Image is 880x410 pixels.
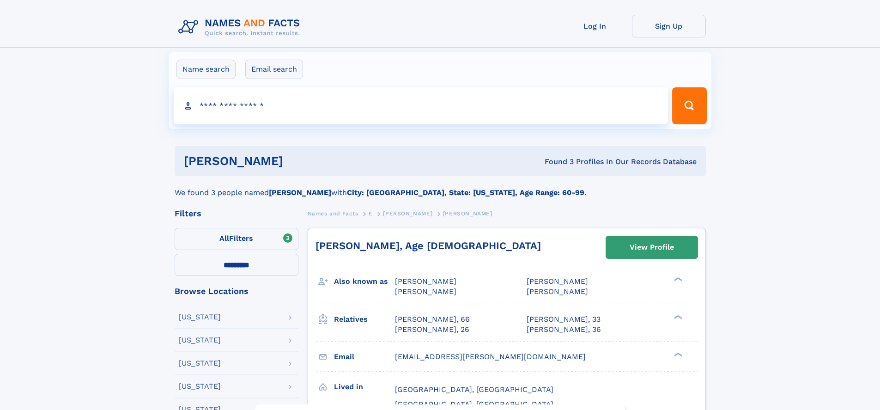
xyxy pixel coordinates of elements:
[395,314,470,324] a: [PERSON_NAME], 66
[383,210,432,217] span: [PERSON_NAME]
[527,314,601,324] a: [PERSON_NAME], 33
[527,287,588,296] span: [PERSON_NAME]
[369,210,373,217] span: E
[414,157,697,167] div: Found 3 Profiles In Our Records Database
[672,314,683,320] div: ❯
[176,60,236,79] label: Name search
[175,209,298,218] div: Filters
[606,236,698,258] a: View Profile
[672,87,706,124] button: Search Button
[395,352,586,361] span: [EMAIL_ADDRESS][PERSON_NAME][DOMAIN_NAME]
[672,276,683,282] div: ❯
[179,360,221,367] div: [US_STATE]
[269,188,331,197] b: [PERSON_NAME]
[527,277,588,286] span: [PERSON_NAME]
[347,188,584,197] b: City: [GEOGRAPHIC_DATA], State: [US_STATE], Age Range: 60-99
[395,324,469,335] a: [PERSON_NAME], 26
[245,60,303,79] label: Email search
[395,385,553,394] span: [GEOGRAPHIC_DATA], [GEOGRAPHIC_DATA]
[175,228,298,250] label: Filters
[334,274,395,289] h3: Also known as
[334,312,395,327] h3: Relatives
[308,208,358,219] a: Names and Facts
[558,15,632,37] a: Log In
[179,383,221,390] div: [US_STATE]
[527,324,601,335] a: [PERSON_NAME], 36
[383,208,432,219] a: [PERSON_NAME]
[175,15,308,40] img: Logo Names and Facts
[395,287,456,296] span: [PERSON_NAME]
[174,87,668,124] input: search input
[179,337,221,344] div: [US_STATE]
[219,234,229,243] span: All
[395,400,553,409] span: [GEOGRAPHIC_DATA], [GEOGRAPHIC_DATA]
[179,313,221,321] div: [US_STATE]
[395,277,456,286] span: [PERSON_NAME]
[443,210,492,217] span: [PERSON_NAME]
[672,351,683,357] div: ❯
[175,176,706,198] div: We found 3 people named with .
[334,349,395,365] h3: Email
[630,237,674,258] div: View Profile
[334,379,395,395] h3: Lived in
[184,155,414,167] h1: [PERSON_NAME]
[175,287,298,295] div: Browse Locations
[369,208,373,219] a: E
[316,240,541,251] a: [PERSON_NAME], Age [DEMOGRAPHIC_DATA]
[632,15,706,37] a: Sign Up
